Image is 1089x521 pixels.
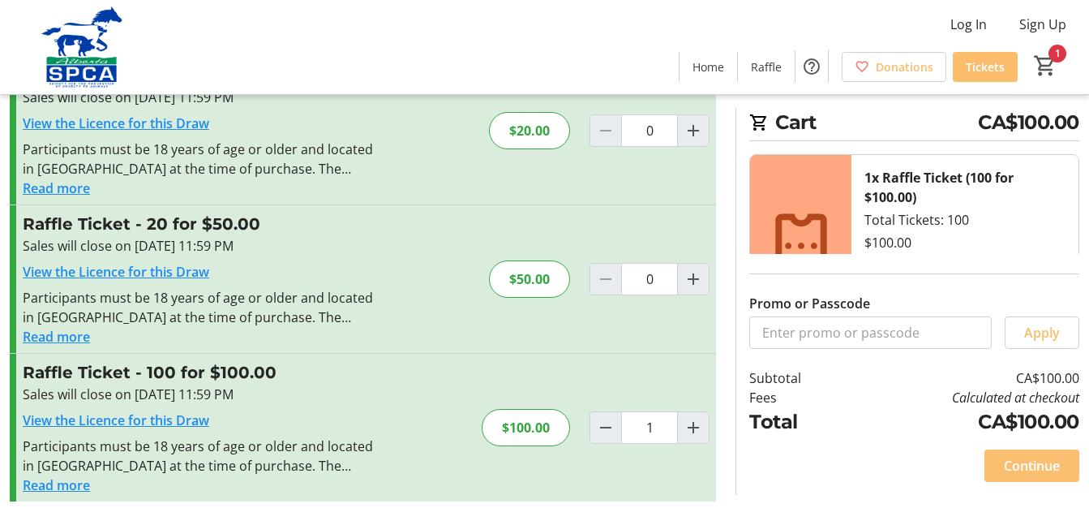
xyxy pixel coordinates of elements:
a: Raffle [738,52,795,82]
button: Apply [1005,316,1079,349]
div: Sales will close on [DATE] 11:59 PM [23,88,377,107]
span: Home [692,58,724,75]
button: Sign Up [1006,11,1079,37]
a: Home [680,52,737,82]
span: Apply [1024,323,1060,342]
input: Enter promo or passcode [749,316,992,349]
span: Raffle [751,58,782,75]
h2: Cart [749,108,1079,141]
button: Continue [984,450,1079,482]
div: $100.00 [482,409,570,446]
span: Continue [1004,456,1060,476]
input: Raffle Ticket Quantity [621,114,678,147]
button: Help [795,50,828,83]
td: CA$100.00 [845,368,1079,388]
td: Fees [749,388,845,407]
td: CA$100.00 [845,407,1079,437]
h3: Raffle Ticket - 100 for $100.00 [23,360,377,385]
div: Participants must be 18 years of age or older and located in [GEOGRAPHIC_DATA] at the time of pur... [23,140,377,179]
button: Read more [23,327,90,347]
img: Alberta SPCA's Logo [10,6,154,88]
div: Total Tickets: 100 [851,155,1078,337]
span: CA$100.00 [978,108,1079,137]
a: View the Licence for this Draw [23,114,209,132]
span: Tickets [966,58,1005,75]
td: Subtotal [749,368,845,388]
a: Tickets [953,52,1018,82]
a: Donations [842,52,946,82]
span: Log In [950,15,987,34]
a: View the Licence for this Draw [23,263,209,281]
div: $50.00 [489,260,570,298]
td: Calculated at checkout [845,388,1079,407]
span: Donations [876,58,933,75]
button: Increment by one [678,412,709,443]
div: $100.00 [864,233,911,252]
span: Sign Up [1019,15,1066,34]
label: Promo or Passcode [749,294,870,313]
button: Decrement by one [590,412,621,443]
div: Participants must be 18 years of age or older and located in [GEOGRAPHIC_DATA] at the time of pur... [23,288,377,327]
button: Read more [23,476,90,495]
button: Increment by one [678,115,709,146]
a: View the Licence for this Draw [23,411,209,429]
input: Raffle Ticket Quantity [621,263,678,295]
div: Participants must be 18 years of age or older and located in [GEOGRAPHIC_DATA] at the time of pur... [23,437,377,476]
div: Sales will close on [DATE] 11:59 PM [23,385,377,404]
div: $20.00 [489,112,570,149]
button: Log In [937,11,1000,37]
button: Increment by one [678,264,709,295]
div: 1x Raffle Ticket (100 for $100.00) [864,168,1065,207]
h3: Raffle Ticket - 20 for $50.00 [23,212,377,236]
td: Total [749,407,845,437]
button: Cart [1031,51,1060,80]
button: Read more [23,179,90,198]
div: Sales will close on [DATE] 11:59 PM [23,236,377,256]
input: Raffle Ticket Quantity [621,411,678,444]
